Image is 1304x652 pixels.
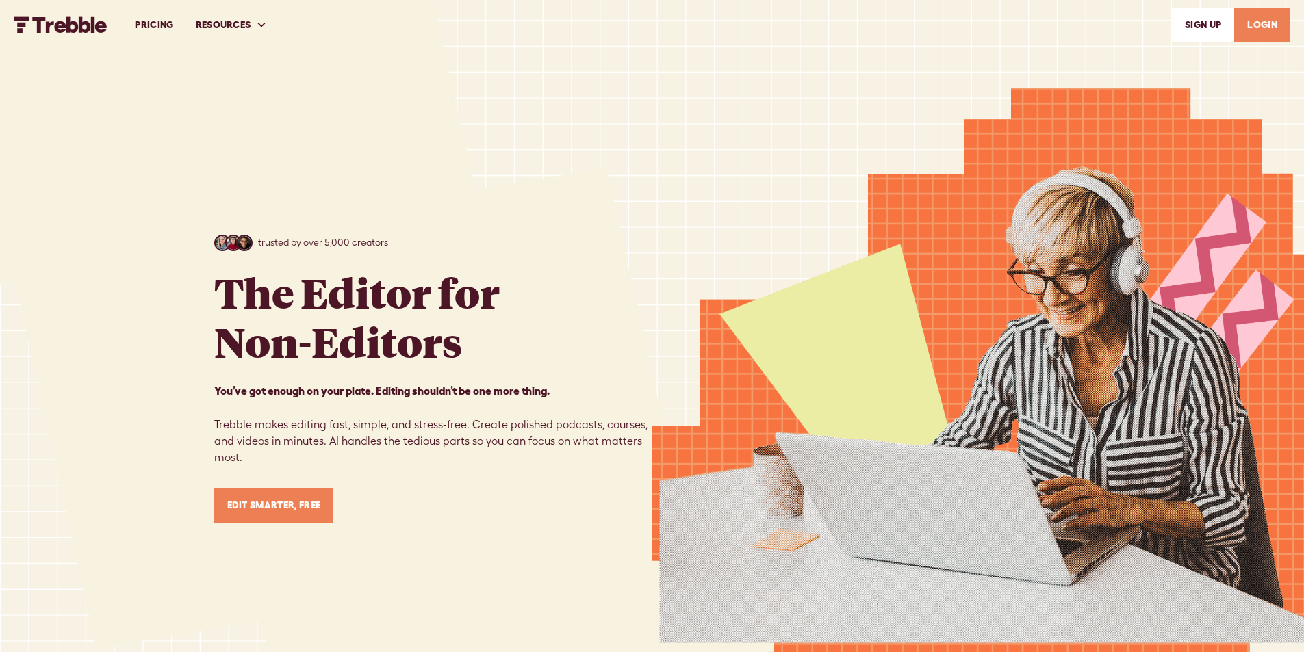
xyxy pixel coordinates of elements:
strong: You’ve got enough on your plate. Editing shouldn’t be one more thing. ‍ [214,384,550,397]
a: Edit Smarter, Free [214,488,334,523]
h1: The Editor for Non-Editors [214,268,500,366]
a: SIGn UP [1172,8,1234,42]
p: trusted by over 5,000 creators [258,235,388,250]
a: PRICING [124,1,184,49]
div: RESOURCES [185,1,279,49]
a: home [14,16,107,33]
p: Trebble makes editing fast, simple, and stress-free. Create polished podcasts, courses, and video... [214,382,652,466]
a: LOGIN [1234,8,1290,42]
img: Trebble FM Logo [14,16,107,33]
div: RESOURCES [196,18,251,32]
